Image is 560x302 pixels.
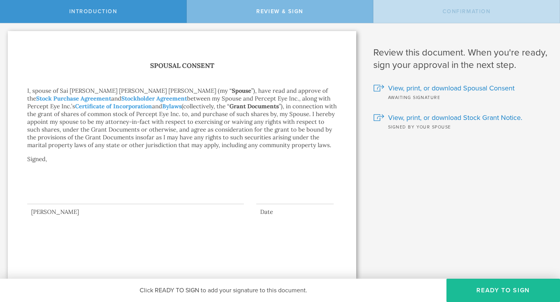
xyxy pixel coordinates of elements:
div: Awaiting signature [373,93,548,101]
a: Stockholder Agreement [121,95,187,102]
span: View, print, or download Spousal Consent [388,83,514,93]
a: Certificate of Incorporation [75,102,152,110]
a: Bylaws [162,102,182,110]
h1: Spousal Consent [27,60,337,71]
span: View, print, or download Stock Grant Notice. [388,113,522,123]
p: I, spouse of Sai [PERSON_NAME] [PERSON_NAME] [PERSON_NAME] (my “ ”), have read and approve of the... [27,87,337,149]
span: Confirmation [443,8,491,15]
span: Click READY TO SIGN to add your signature to this document. [140,286,307,294]
a: Stock Purchase Agreement [36,95,111,102]
h1: Review this document. When you're ready, sign your approval in the next step. [373,47,548,71]
div: Signed by your spouse [373,123,548,130]
div: [PERSON_NAME] [27,208,244,216]
span: Introduction [69,8,117,15]
button: Ready to Sign [446,279,560,302]
strong: Grant Documents [229,102,279,110]
div: Date [256,208,334,216]
p: Signed, [27,155,337,179]
strong: Spouse [232,87,251,94]
span: Review & Sign [256,8,303,15]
